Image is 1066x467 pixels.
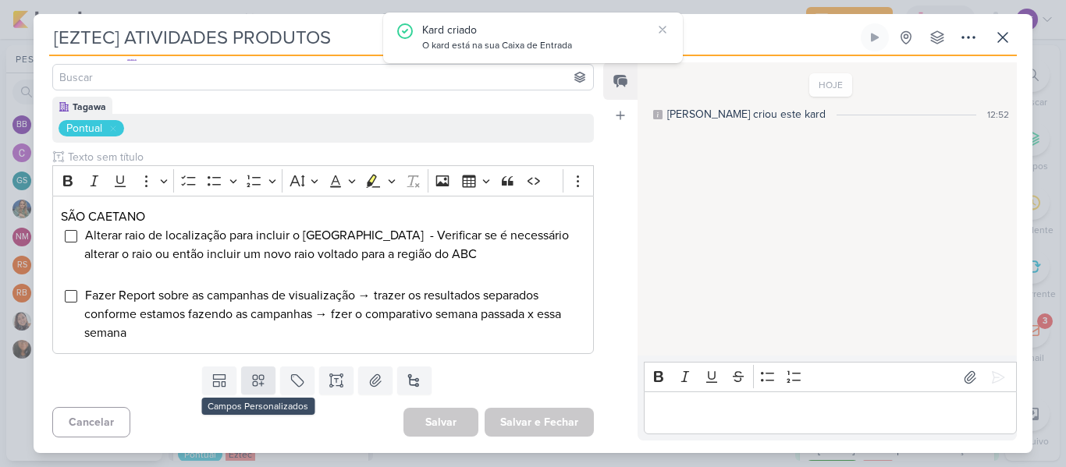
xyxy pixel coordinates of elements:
div: Editor editing area: main [52,196,594,355]
div: Kard criado [422,22,652,38]
div: Editor editing area: main [644,391,1017,434]
div: Tagawa [73,100,106,114]
div: Editor toolbar [644,362,1017,392]
div: Ligar relógio [869,31,881,44]
input: Kard Sem Título [49,23,858,51]
span: Fazer Report sobre as campanhas de visualização → trazer os resultados separados conforme estamos... [84,288,561,341]
input: Buscar [56,68,590,87]
div: Campos Personalizados [201,398,314,415]
div: Pontual [66,120,102,136]
div: O kard está na sua Caixa de Entrada [422,38,652,54]
span: Alterar raio de localização para incluir o [GEOGRAPHIC_DATA] - Verificar se é necessário alterar ... [84,228,569,281]
input: Texto sem título [65,149,594,165]
div: 12:52 [987,108,1009,122]
div: Editor toolbar [52,165,594,196]
p: SÃO CAETANO [61,207,585,226]
button: Cancelar [52,407,130,437]
div: [PERSON_NAME] criou este kard [667,106,826,122]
